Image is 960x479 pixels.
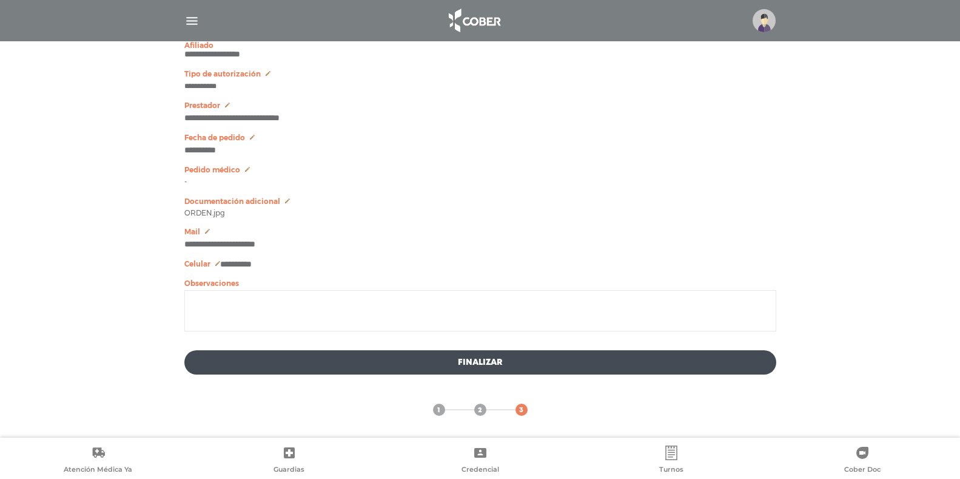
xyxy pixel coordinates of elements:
[184,350,776,375] button: Finalizar
[753,9,776,32] img: profile-placeholder.svg
[184,134,245,142] span: Fecha de pedido
[193,446,384,477] a: Guardias
[433,404,445,416] a: 1
[184,101,220,110] span: Prestador
[184,70,261,78] span: Tipo de autorización
[184,166,240,174] span: Pedido médico
[474,404,486,416] a: 2
[184,279,776,288] p: Observaciones
[2,446,193,477] a: Atención Médica Ya
[184,209,225,217] span: ORDEN.jpg
[442,6,506,35] img: logo_cober_home-white.png
[184,228,200,236] span: Mail
[519,405,523,416] span: 3
[64,465,132,476] span: Atención Médica Ya
[274,465,304,476] span: Guardias
[576,446,767,477] a: Turnos
[184,197,280,206] span: Documentación adicional
[767,446,958,477] a: Cober Doc
[184,13,200,29] img: Cober_menu-lines-white.svg
[515,404,528,416] a: 3
[437,405,440,416] span: 1
[844,465,881,476] span: Cober Doc
[659,465,683,476] span: Turnos
[462,465,499,476] span: Credencial
[184,178,776,186] p: -
[384,446,576,477] a: Credencial
[478,405,482,416] span: 2
[184,260,210,268] span: Celular
[184,41,776,50] p: Afiliado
